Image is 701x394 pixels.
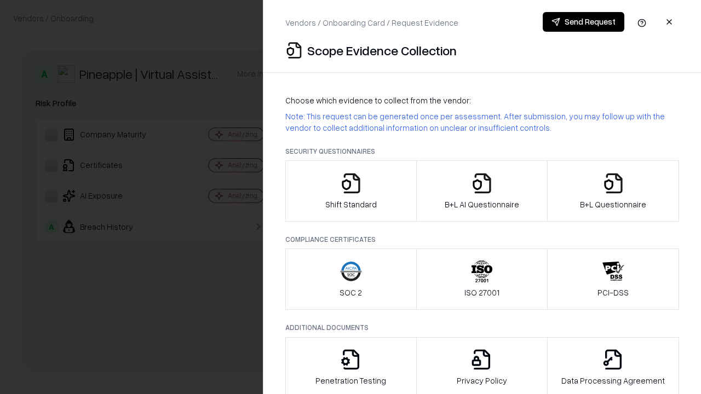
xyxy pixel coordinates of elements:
p: B+L Questionnaire [580,199,646,210]
button: Shift Standard [285,160,417,222]
p: Choose which evidence to collect from the vendor: [285,95,679,106]
p: Privacy Policy [457,375,507,386]
p: Additional Documents [285,323,679,332]
button: PCI-DSS [547,248,679,310]
button: SOC 2 [285,248,417,310]
p: Note: This request can be generated once per assessment. After submission, you may follow up with... [285,111,679,134]
p: Security Questionnaires [285,147,679,156]
p: Data Processing Agreement [561,375,665,386]
p: ISO 27001 [464,287,499,298]
p: SOC 2 [340,287,362,298]
p: Vendors / Onboarding Card / Request Evidence [285,17,458,28]
p: PCI-DSS [597,287,629,298]
p: Scope Evidence Collection [307,42,457,59]
button: Send Request [543,12,624,32]
button: ISO 27001 [416,248,548,310]
button: B+L Questionnaire [547,160,679,222]
p: Penetration Testing [315,375,386,386]
p: B+L AI Questionnaire [445,199,519,210]
p: Shift Standard [325,199,377,210]
button: B+L AI Questionnaire [416,160,548,222]
p: Compliance Certificates [285,235,679,244]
